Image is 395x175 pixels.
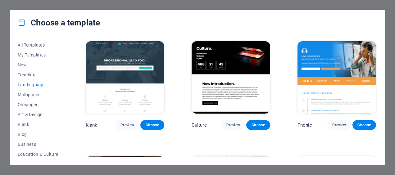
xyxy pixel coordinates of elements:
span: Preview [226,123,240,128]
span: Art & Design [18,112,58,117]
span: Multipager [18,92,58,97]
button: Preview [116,120,139,130]
span: Education & Culture [18,152,58,157]
button: Preview [221,120,245,130]
span: New [18,62,58,67]
span: Blank [18,122,58,127]
span: Business [18,142,58,147]
img: Phonic [297,41,376,114]
p: Klank [86,122,98,128]
h4: Choose a template [18,18,100,28]
span: Onepager [18,102,58,107]
button: Multipager [18,90,58,100]
button: All Templates [18,40,58,50]
button: Education & Culture [18,149,58,159]
button: New [18,60,58,70]
span: My Templates [18,52,58,57]
button: Onepager [18,100,58,110]
button: Choose [246,120,270,130]
button: Blog [18,129,58,139]
p: Phonic [297,122,312,128]
span: All Templates [18,43,58,47]
span: Landingpage [18,82,58,87]
button: My Templates [18,50,58,60]
button: Landingpage [18,80,58,90]
span: Preview [332,123,346,128]
span: Blog [18,132,58,137]
img: Klank [86,41,164,114]
img: Culture [192,41,270,114]
button: Trending [18,70,58,80]
button: Blank [18,119,58,129]
span: Choose [357,123,371,128]
span: Trending [18,72,58,77]
button: Choose [140,120,164,130]
p: Culture [192,122,207,128]
button: Preview [327,120,351,130]
button: Choose [352,120,376,130]
span: Choose [145,123,159,128]
button: Art & Design [18,110,58,119]
span: Preview [120,123,134,128]
span: Choose [251,123,265,128]
button: Business [18,139,58,149]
